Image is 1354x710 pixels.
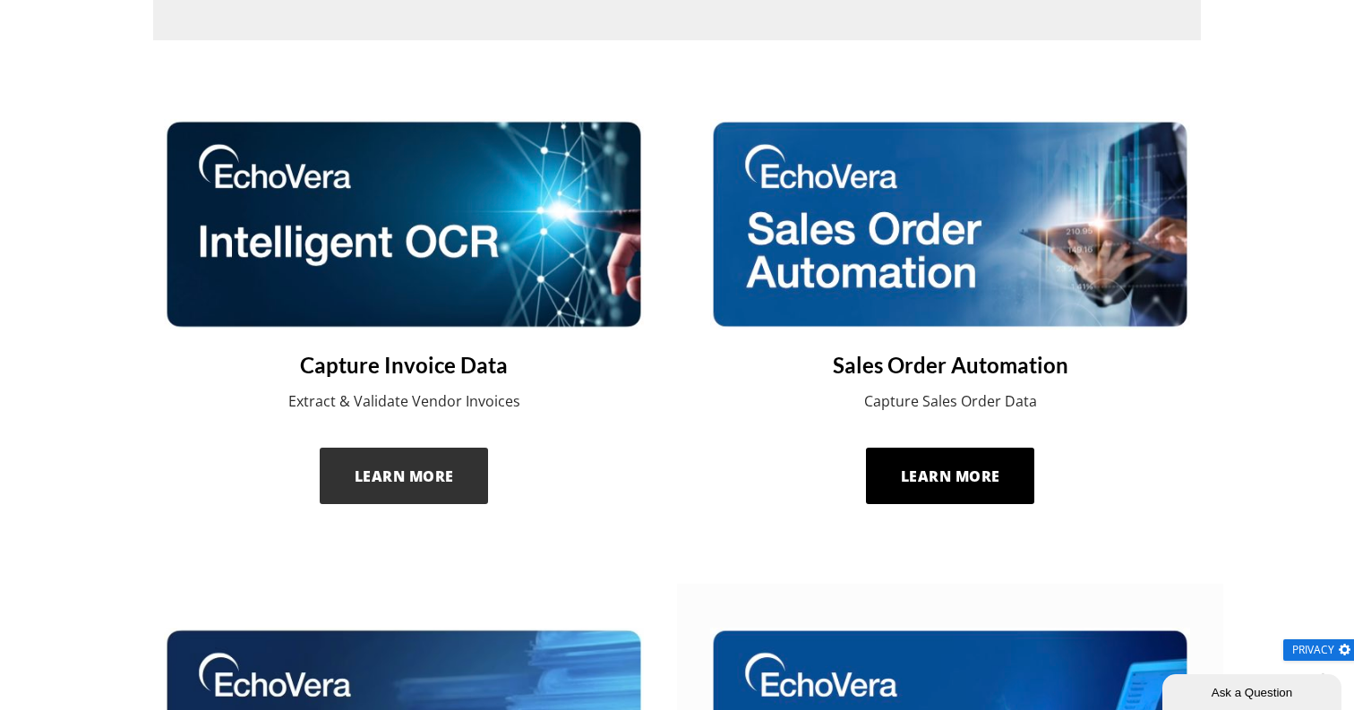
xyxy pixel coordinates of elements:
[164,390,645,412] p: Extract & Validate Vendor Invoices
[1162,671,1345,710] iframe: chat widget
[1337,642,1352,657] img: gear.png
[355,466,454,486] span: Learn More
[320,448,488,505] a: Learn More
[866,448,1034,505] a: Learn More
[1292,645,1334,654] span: Privacy
[710,119,1191,329] img: sales order automation
[164,351,645,380] a: Capture Invoice Data
[710,390,1191,412] p: Capture Sales Order Data
[164,119,645,329] img: intelligent OCR
[901,466,1000,486] span: Learn More
[710,351,1191,380] a: Sales Order Automation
